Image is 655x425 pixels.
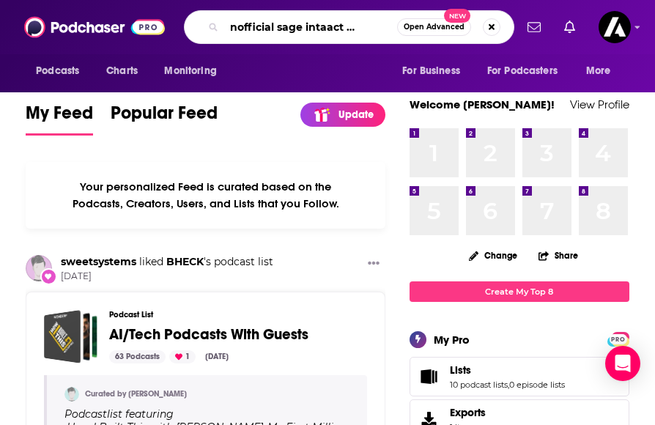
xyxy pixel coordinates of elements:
span: Exports [450,406,486,419]
a: Lists [415,366,444,387]
button: open menu [154,57,235,85]
a: View Profile [570,97,629,111]
a: 10 podcast lists [450,380,508,390]
img: BHECK [64,387,79,402]
a: BHECK [166,255,204,268]
h3: 's podcast list [61,255,273,269]
a: sweetsystems [61,255,136,268]
button: Change [460,246,526,265]
span: AI/Tech Podcasts With Guests [109,325,308,344]
button: open menu [26,57,98,85]
button: Open AdvancedNew [397,18,471,36]
a: Show notifications dropdown [522,15,547,40]
span: For Podcasters [487,61,558,81]
img: User Profile [599,11,631,43]
div: Your personalized Feed is curated based on the Podcasts, Creators, Users, and Lists that you Follow. [26,162,385,229]
a: Curated by [PERSON_NAME] [85,389,187,399]
h3: Podcast List [109,310,355,319]
button: Share [538,241,579,270]
span: Lists [410,357,629,396]
span: My Feed [26,102,93,133]
div: My Pro [434,333,470,347]
p: Update [338,108,374,121]
div: 63 Podcasts [109,350,166,363]
a: AI/Tech Podcasts With Guests [44,310,97,363]
a: Update [300,103,385,127]
a: Charts [97,57,147,85]
a: AI/Tech Podcasts With Guests [109,327,308,343]
div: Open Intercom Messenger [605,346,640,381]
span: Podcasts [36,61,79,81]
img: Podchaser - Follow, Share and Rate Podcasts [24,13,165,41]
span: liked [139,255,163,268]
a: 0 episode lists [509,380,565,390]
div: 1 [169,350,196,363]
span: More [586,61,611,81]
a: My Feed [26,102,93,136]
span: For Business [402,61,460,81]
span: New [444,9,470,23]
a: Lists [450,363,565,377]
span: , [508,380,509,390]
button: open menu [576,57,629,85]
span: Logged in as AxicomUK [599,11,631,43]
span: Lists [450,363,471,377]
a: PRO [610,333,627,344]
button: open menu [478,57,579,85]
span: Monitoring [164,61,216,81]
span: Popular Feed [111,102,218,133]
img: sweetsystems [26,255,52,281]
input: Search podcasts, credits, & more... [224,15,397,39]
a: Popular Feed [111,102,218,136]
span: Open Advanced [404,23,465,31]
button: Show More Button [362,255,385,273]
span: PRO [610,334,627,345]
div: [DATE] [199,350,234,363]
a: Create My Top 8 [410,281,629,301]
button: Show profile menu [599,11,631,43]
a: Welcome [PERSON_NAME]! [410,97,555,111]
button: open menu [392,57,478,85]
div: Search podcasts, credits, & more... [184,10,514,44]
a: Show notifications dropdown [558,15,581,40]
span: [DATE] [61,270,273,283]
div: New Like [40,268,56,284]
span: Charts [106,61,138,81]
